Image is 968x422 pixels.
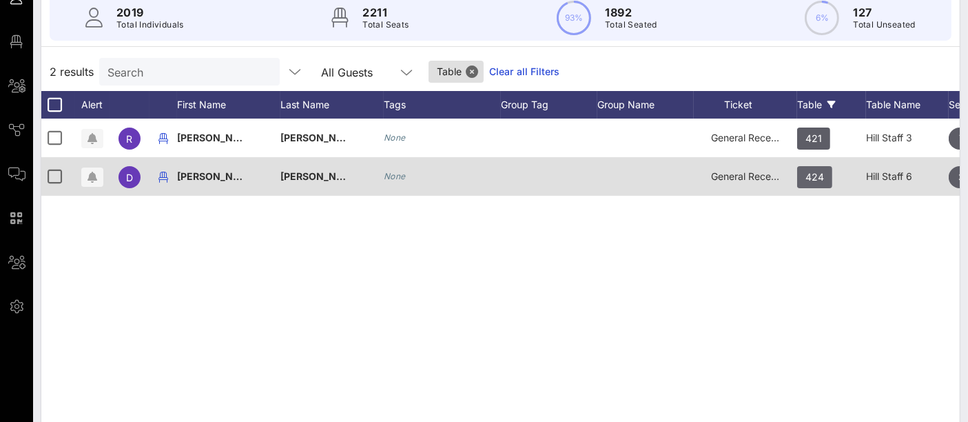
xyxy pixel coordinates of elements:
span: [PERSON_NAME] [280,170,362,182]
span: 421 [805,128,822,150]
div: Table Name [866,91,949,119]
span: [PERSON_NAME] [177,132,258,143]
div: Hill Staff 6 [866,157,949,196]
p: 1892 [605,4,657,21]
span: General Reception [711,132,794,143]
span: R [127,133,133,145]
p: Total Individuals [116,18,184,32]
p: Total Unseated [853,18,916,32]
p: 2019 [116,4,184,21]
div: Last Name [280,91,384,119]
span: General Reception [711,170,794,182]
p: 2211 [362,4,409,21]
i: None [384,132,406,143]
span: 424 [805,166,824,188]
button: Close [466,66,478,78]
span: 7 [959,128,965,150]
p: Total Seats [362,18,409,32]
a: Clear all Filters [489,64,560,79]
div: Hill Staff 3 [866,119,949,157]
div: Group Tag [501,91,597,119]
div: First Name [177,91,280,119]
div: Table [797,91,866,119]
span: [PERSON_NAME] [280,132,362,143]
div: All Guests [321,66,373,79]
span: D [126,172,133,183]
div: Tags [384,91,501,119]
span: 2 results [50,63,94,80]
span: 3 [959,166,965,188]
div: Alert [75,91,110,119]
div: Ticket [694,91,797,119]
div: Group Name [597,91,694,119]
p: 127 [853,4,916,21]
span: [PERSON_NAME] [177,170,258,182]
i: None [384,171,406,181]
p: Total Seated [605,18,657,32]
div: All Guests [313,58,423,86]
span: Table [437,61,475,83]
